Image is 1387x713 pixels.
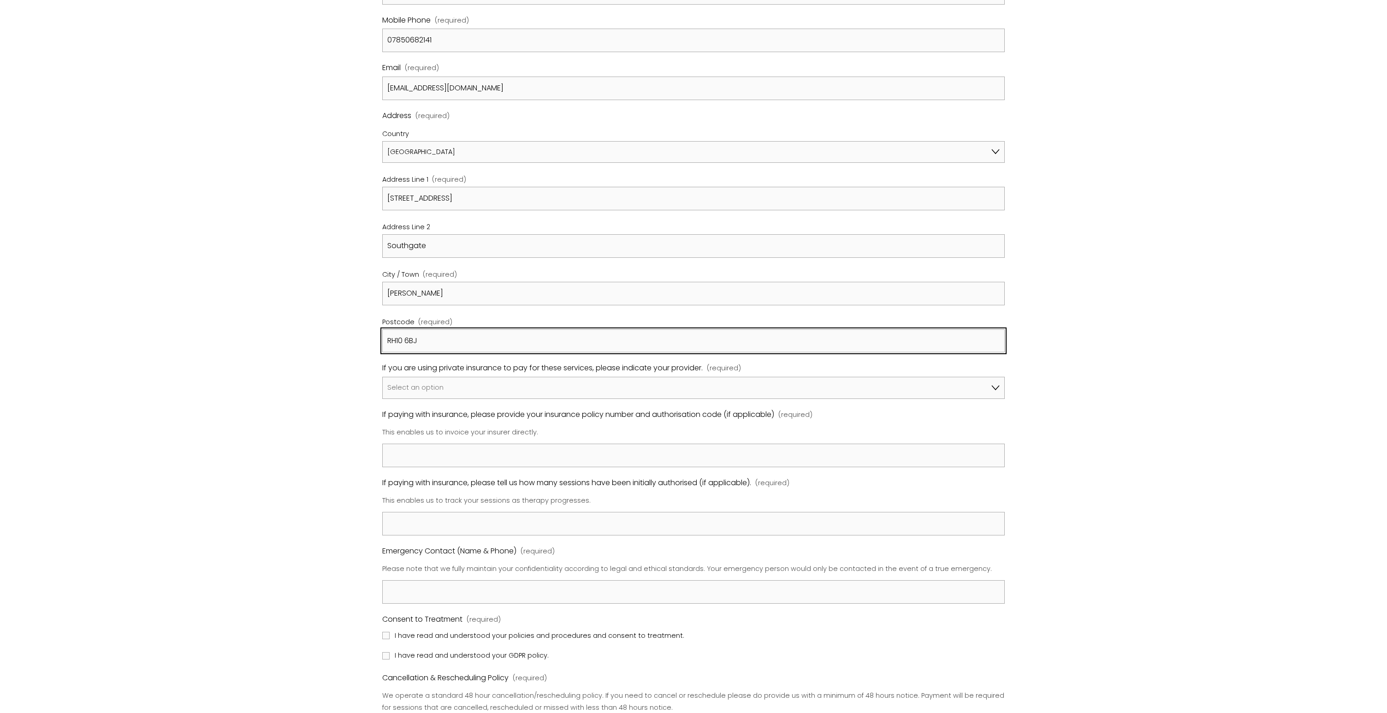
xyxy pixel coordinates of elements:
div: City / Town [382,269,1005,282]
div: Postcode [382,316,1005,329]
span: I have read and understood your policies and procedures and consent to treatment. [395,630,684,642]
span: Mobile Phone [382,14,431,27]
span: (required) [707,362,741,374]
input: I have read and understood your policies and procedures and consent to treatment. [382,632,390,639]
span: (required) [435,15,469,27]
span: If you are using private insurance to pay for these services, please indicate your provider. [382,362,703,375]
span: Address [382,109,411,123]
select: If you are using private insurance to pay for these services, please indicate your provider. [382,377,1005,399]
div: Address Line 2 [382,221,1005,234]
span: (required) [467,614,501,626]
input: City / Town [382,282,1005,305]
span: I have read and understood your GDPR policy. [395,650,549,662]
span: (required) [513,672,547,684]
span: Email [382,61,401,75]
span: (required) [521,546,555,558]
input: Address Line 2 [382,234,1005,258]
span: (required) [418,319,452,325]
div: Address Line 1 [382,174,1005,187]
span: (required) [423,271,457,278]
input: Postcode [382,329,1005,353]
div: Country [382,126,1005,141]
span: (required) [755,477,789,489]
p: This enables us to invoice your insurer directly. [382,423,1005,442]
span: Cancellation & Rescheduling Policy [382,671,509,685]
span: (required) [405,62,439,74]
p: Please note that we fully maintain your confidentiality according to legal and ethical standards.... [382,560,1005,578]
input: I have read and understood your GDPR policy. [382,652,390,660]
span: Emergency Contact (Name & Phone) [382,545,516,558]
input: Address Line 1 [382,187,1005,210]
select: Country [382,141,1005,163]
p: This enables us to track your sessions as therapy progresses. [382,492,1005,510]
span: (required) [415,113,450,119]
span: If paying with insurance, please tell us how many sessions have been initially authorised (if app... [382,476,751,490]
span: Consent to Treatment [382,613,462,626]
span: If paying with insurance, please provide your insurance policy number and authorisation code (if ... [382,408,774,422]
span: (required) [778,409,812,421]
span: (required) [432,176,466,183]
